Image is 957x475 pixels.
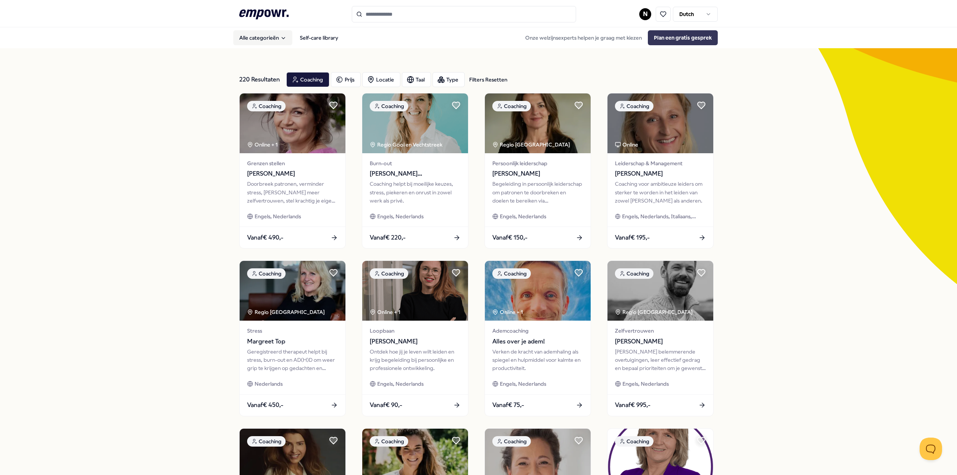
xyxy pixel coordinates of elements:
[247,268,286,279] div: Coaching
[370,268,408,279] div: Coaching
[485,261,591,321] img: package image
[492,233,527,243] span: Vanaf € 150,-
[492,308,523,316] div: Online + 1
[519,30,718,45] div: Onze welzijnsexperts helpen je graag met kiezen
[370,101,408,111] div: Coaching
[615,337,706,346] span: [PERSON_NAME]
[370,308,400,316] div: Online + 1
[294,30,344,45] a: Self-care library
[362,260,468,416] a: package imageCoachingOnline + 1Loopbaan[PERSON_NAME]Ontdek hoe jij je leven wilt leiden en krijg ...
[622,212,706,220] span: Engels, Nederlands, Italiaans, Zweeds
[370,233,406,243] span: Vanaf € 220,-
[247,180,338,205] div: Doorbreek patronen, verminder stress, [PERSON_NAME] meer zelfvertrouwen, stel krachtig je eigen g...
[615,180,706,205] div: Coaching voor ambitieuze leiders om sterker te worden in het leiden van zowel [PERSON_NAME] als a...
[247,348,338,373] div: Geregistreerd therapeut helpt bij stress, burn-out en AD(H)D om weer grip te krijgen op gedachten...
[484,93,591,249] a: package imageCoachingRegio [GEOGRAPHIC_DATA] Persoonlijk leiderschap[PERSON_NAME]Begeleiding in p...
[370,348,461,373] div: Ontdek hoe jij je leven wilt leiden en krijg begeleiding bij persoonlijke en professionele ontwik...
[370,159,461,167] span: Burn-out
[370,141,443,149] div: Regio Gooi en Vechtstreek
[362,93,468,249] a: package imageCoachingRegio Gooi en Vechtstreek Burn-out[PERSON_NAME][GEOGRAPHIC_DATA]Coaching hel...
[247,101,286,111] div: Coaching
[233,30,344,45] nav: Main
[370,180,461,205] div: Coaching helpt bij moeilijke keuzes, stress, piekeren en onrust in zowel werk als privé.
[239,260,346,416] a: package imageCoachingRegio [GEOGRAPHIC_DATA] StressMargreet TopGeregistreerd therapeut helpt bij ...
[247,233,283,243] span: Vanaf € 490,-
[615,308,694,316] div: Regio [GEOGRAPHIC_DATA]
[433,72,465,87] button: Type
[239,72,280,87] div: 220 Resultaten
[615,169,706,179] span: [PERSON_NAME]
[370,337,461,346] span: [PERSON_NAME]
[492,268,531,279] div: Coaching
[331,72,361,87] button: Prijs
[920,438,942,460] iframe: Help Scout Beacon - Open
[247,327,338,335] span: Stress
[622,380,669,388] span: Engels, Nederlands
[247,308,326,316] div: Regio [GEOGRAPHIC_DATA]
[492,327,583,335] span: Ademcoaching
[615,159,706,167] span: Leiderschap & Management
[233,30,292,45] button: Alle categorieën
[615,233,650,243] span: Vanaf € 195,-
[247,141,278,149] div: Online + 1
[370,169,461,179] span: [PERSON_NAME][GEOGRAPHIC_DATA]
[492,141,571,149] div: Regio [GEOGRAPHIC_DATA]
[607,93,713,153] img: package image
[240,261,345,321] img: package image
[607,93,714,249] a: package imageCoachingOnlineLeiderschap & Management[PERSON_NAME]Coaching voor ambitieuze leiders ...
[648,30,718,45] button: Plan een gratis gesprek
[500,380,546,388] span: Engels, Nederlands
[377,380,424,388] span: Engels, Nederlands
[362,93,468,153] img: package image
[615,348,706,373] div: [PERSON_NAME] belemmerende overtuigingen, leer effectief gedrag en bepaal prioriteiten om je gewe...
[607,260,714,416] a: package imageCoachingRegio [GEOGRAPHIC_DATA] Zelfvertrouwen[PERSON_NAME][PERSON_NAME] belemmerend...
[370,327,461,335] span: Loopbaan
[615,436,653,447] div: Coaching
[615,400,650,410] span: Vanaf € 995,-
[255,380,283,388] span: Nederlands
[484,260,591,416] a: package imageCoachingOnline + 1AdemcoachingAlles over je adem!Verken de kracht van ademhaling als...
[485,93,591,153] img: package image
[615,268,653,279] div: Coaching
[402,72,431,87] button: Taal
[377,212,424,220] span: Engels, Nederlands
[240,93,345,153] img: package image
[492,337,583,346] span: Alles over je adem!
[615,141,638,149] div: Online
[492,180,583,205] div: Begeleiding in persoonlijk leiderschap om patronen te doorbreken en doelen te bereiken via bewust...
[255,212,301,220] span: Engels, Nederlands
[607,261,713,321] img: package image
[247,436,286,447] div: Coaching
[615,327,706,335] span: Zelfvertrouwen
[247,400,283,410] span: Vanaf € 450,-
[362,261,468,321] img: package image
[492,348,583,373] div: Verken de kracht van ademhaling als spiegel en hulpmiddel voor kalmte en productiviteit.
[247,169,338,179] span: [PERSON_NAME]
[362,72,400,87] button: Locatie
[469,75,507,84] div: Filters Resetten
[247,337,338,346] span: Margreet Top
[639,8,651,20] button: N
[492,169,583,179] span: [PERSON_NAME]
[286,72,329,87] button: Coaching
[492,159,583,167] span: Persoonlijk leiderschap
[492,101,531,111] div: Coaching
[370,400,402,410] span: Vanaf € 90,-
[370,436,408,447] div: Coaching
[352,6,576,22] input: Search for products, categories or subcategories
[615,101,653,111] div: Coaching
[492,436,531,447] div: Coaching
[239,93,346,249] a: package imageCoachingOnline + 1Grenzen stellen[PERSON_NAME]Doorbreek patronen, verminder stress, ...
[492,400,524,410] span: Vanaf € 75,-
[500,212,546,220] span: Engels, Nederlands
[247,159,338,167] span: Grenzen stellen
